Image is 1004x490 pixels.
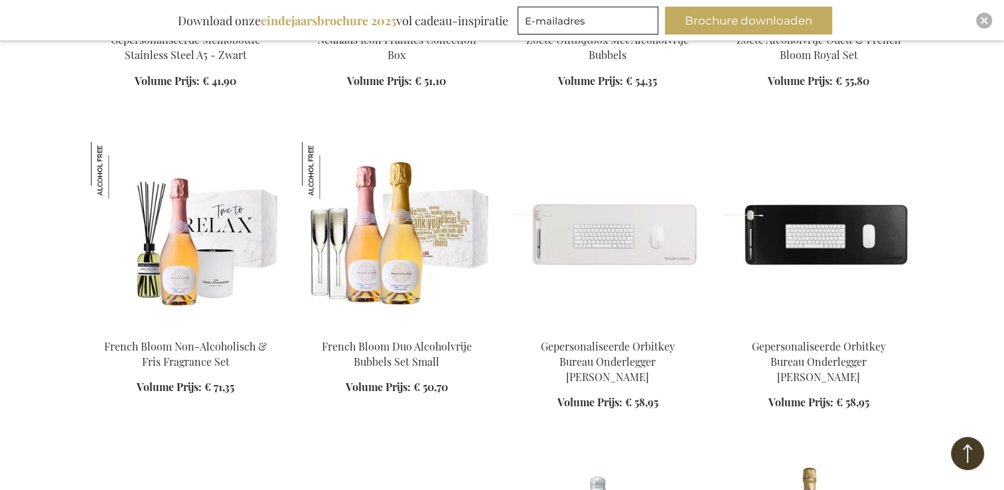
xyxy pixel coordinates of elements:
span: Volume Prijs: [768,74,833,88]
a: French Bloom Duo Alcoholvrije Bubbels Set Small [322,339,472,368]
span: € 41,90 [202,74,236,88]
span: € 58,95 [625,395,658,409]
span: € 58,95 [836,395,869,409]
span: Volume Prijs: [768,395,833,409]
img: Gepersonaliseerde Orbitkey Bureau Onderlegger Slim - Zwart [724,142,914,328]
span: Volume Prijs: [135,74,200,88]
a: Gepersonaliseerde Orbitkey Bureau Onderlegger [PERSON_NAME] [752,339,886,384]
span: € 54,35 [626,74,657,88]
a: Volume Prijs: € 51,10 [347,74,446,89]
a: French Bloom Duo Alcoholvrije Bubbels Set Small French Bloom Duo Alcoholvrije Bubbels Set Small [302,323,492,335]
img: French Bloom Non-Alcoholisch & Fris Fragrance Set [91,142,148,199]
a: Volume Prijs: € 55,80 [768,74,869,89]
form: marketing offers and promotions [518,7,662,39]
a: French Bloom Non-Alcoholisch & Fris Fragrance Set [104,339,267,368]
a: Volume Prijs: € 54,35 [558,74,657,89]
span: € 51,10 [415,74,446,88]
span: € 50,70 [413,380,448,394]
a: Gepersonaliseerde Orbitkey Bureau Onderlegger Slim - Grijs [513,323,703,335]
a: Volume Prijs: € 58,95 [768,395,869,410]
button: Brochure downloaden [665,7,832,35]
span: € 55,80 [835,74,869,88]
div: Download onze vol cadeau-inspiratie [172,7,514,35]
img: Close [980,17,988,25]
a: Gepersonaliseerde Orbitkey Bureau Onderlegger [PERSON_NAME] [541,339,675,384]
a: French Bloom Non-Alcoholisch & Fris Fragrance Set French Bloom Non-Alcoholisch & Fris Fragrance Set [91,323,281,335]
a: Volume Prijs: € 58,95 [557,395,658,410]
img: French Bloom Duo Alcoholvrije Bubbels Set Small [302,142,359,199]
span: Volume Prijs: [347,74,412,88]
span: Volume Prijs: [557,395,622,409]
img: French Bloom Duo Alcoholvrije Bubbels Set Small [302,142,492,328]
b: eindejaarsbrochure 2025 [261,13,396,29]
span: € 71,35 [204,380,234,394]
span: Volume Prijs: [346,380,411,394]
a: Volume Prijs: € 50,70 [346,380,448,395]
input: E-mailadres [518,7,658,35]
div: Close [976,13,992,29]
a: Volume Prijs: € 41,90 [135,74,236,89]
a: Volume Prijs: € 71,35 [137,380,234,395]
img: French Bloom Non-Alcoholisch & Fris Fragrance Set [91,142,281,328]
a: Gepersonaliseerde Orbitkey Bureau Onderlegger Slim - Zwart [724,323,914,335]
span: Volume Prijs: [558,74,623,88]
span: Volume Prijs: [137,380,202,394]
img: Gepersonaliseerde Orbitkey Bureau Onderlegger Slim - Grijs [513,142,703,328]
